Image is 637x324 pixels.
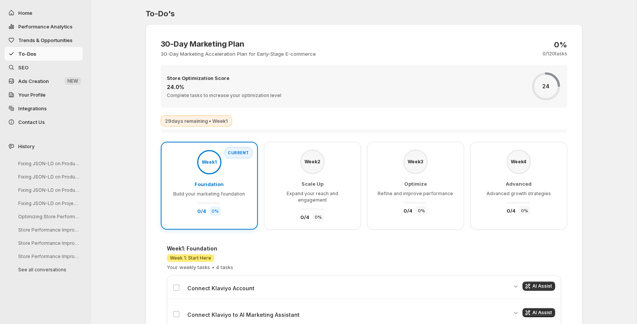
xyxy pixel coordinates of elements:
[5,115,83,129] button: Contact Us
[416,206,427,215] div: 0 %
[5,20,83,33] button: Performance Analytics
[165,117,228,125] p: 29 days remaining • Week 1
[67,78,78,84] span: NEW
[5,102,83,115] a: Integrations
[202,160,217,164] span: Week 1
[18,105,47,111] span: Integrations
[512,308,519,317] button: Expand details
[507,208,516,214] span: 0 / 4
[519,206,530,215] div: 0 %
[12,197,84,209] button: Fixing JSON-LD on Project Pages
[167,83,281,91] p: 24.0 %
[195,181,224,187] span: Foundation
[12,224,84,236] button: Store Performance Improvement Analysis Steps
[167,74,281,82] h4: Store Optimization Score
[12,264,84,275] button: See all conversations
[408,159,423,164] span: Week 3
[532,283,552,289] span: AI Assist
[404,181,427,187] span: Optimize
[522,282,555,291] button: Get AI assistance for this task
[506,181,532,187] span: Advanced
[403,208,413,214] span: 0 / 4
[209,207,221,216] div: 0 %
[12,184,84,196] button: Fixing JSON-LD on Product Pages
[12,171,84,183] button: Fixing JSON-LD on Product Pages
[304,159,320,164] span: Week 2
[18,142,35,150] span: History
[543,51,567,57] p: 0 / 120 tasks
[18,51,36,57] span: To-Dos
[167,245,233,252] h4: Week 1 : Foundation
[522,308,555,317] button: Get AI assistance for this task
[12,250,84,262] button: Store Performance Improvement Analysis
[12,158,84,169] button: Fixing JSON-LD on Product Pages
[170,255,211,261] span: Week 1: Start Here
[161,39,316,49] h3: 30-Day Marketing Plan
[187,285,507,292] p: Connect Klaviyo Account
[167,92,281,99] span: Complete tasks to increase your optimization level
[5,74,83,88] button: Ads Creation
[173,191,245,197] span: Build your marketing foundation
[301,181,323,187] span: Scale Up
[5,6,83,20] button: Home
[12,237,84,249] button: Store Performance Improvement Analysis Steps
[224,147,253,158] div: Current
[18,78,49,84] span: Ads Creation
[5,47,83,61] button: To-Dos
[486,191,551,196] span: Advanced growth strategies
[18,23,72,30] span: Performance Analytics
[187,311,507,319] p: Connect Klaviyo to AI Marketing Assistant
[5,33,83,47] button: Trends & Opportunities
[312,213,324,222] div: 0 %
[287,191,338,203] span: Expand your reach and engagement
[18,119,45,125] span: Contact Us
[18,10,32,16] span: Home
[542,83,549,89] span: 24
[167,263,233,271] p: Your weekly tasks • 4 tasks
[300,214,309,220] span: 0 / 4
[197,208,206,214] span: 0 / 4
[378,191,453,196] span: Refine and improve performance
[5,88,83,102] a: Your Profile
[5,61,83,74] a: SEO
[554,40,567,49] p: 0 %
[512,282,519,291] button: Expand details
[532,310,552,316] span: AI Assist
[146,9,582,18] h2: To-Do's
[18,37,72,43] span: Trends & Opportunities
[18,92,45,98] span: Your Profile
[161,50,316,58] p: 30-Day Marketing Acceleration Plan for Early-Stage E-commerce
[18,64,28,70] span: SEO
[511,159,526,164] span: Week 4
[12,211,84,222] button: Optimizing Store Performance Analysis Steps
